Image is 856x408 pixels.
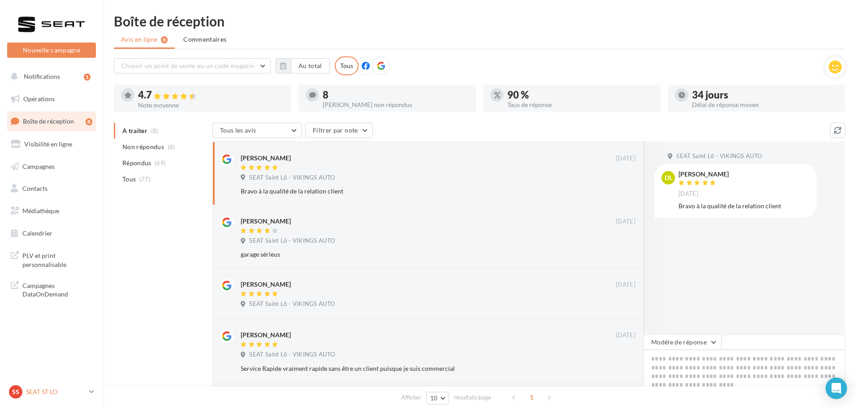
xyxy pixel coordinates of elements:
[249,300,335,308] span: SEAT Saint Lô - VIKINGS AUTO
[679,171,729,177] div: [PERSON_NAME]
[23,117,74,125] span: Boîte de réception
[401,393,421,402] span: Afficher
[5,202,98,220] a: Médiathèque
[826,378,847,399] div: Open Intercom Messenger
[241,280,291,289] div: [PERSON_NAME]
[12,387,19,396] span: SS
[249,351,335,359] span: SEAT Saint Lô - VIKINGS AUTO
[114,14,845,28] div: Boîte de réception
[23,95,55,103] span: Opérations
[22,162,55,170] span: Campagnes
[426,392,449,404] button: 10
[84,73,91,81] div: 1
[26,387,86,396] p: SEAT ST LO
[138,90,284,100] div: 4.7
[7,383,96,400] a: SS SEAT ST LO
[138,102,284,108] div: Note moyenne
[507,102,653,108] div: Taux de réponse
[305,123,373,138] button: Filtrer par note
[22,229,52,237] span: Calendrier
[616,218,636,226] span: [DATE]
[24,73,60,80] span: Notifications
[22,249,92,269] span: PLV et print personnalisable
[122,159,151,167] span: Répondus
[454,393,491,402] span: résultats/page
[22,185,48,192] span: Contacts
[507,90,653,100] div: 90 %
[430,395,438,402] span: 10
[121,62,254,69] span: Choisir un point de vente ou un code magasin
[249,174,335,182] span: SEAT Saint Lô - VIKINGS AUTO
[665,173,672,182] span: DL
[5,157,98,176] a: Campagnes
[249,237,335,245] span: SEAT Saint Lô - VIKINGS AUTO
[5,276,98,302] a: Campagnes DataOnDemand
[86,118,92,125] div: 8
[22,279,92,299] span: Campagnes DataOnDemand
[122,175,136,184] span: Tous
[241,250,577,259] div: garage sérieus
[692,90,838,100] div: 34 jours
[155,159,166,167] span: (69)
[114,58,271,73] button: Choisir un point de vente ou un code magasin
[212,123,302,138] button: Tous les avis
[122,142,164,151] span: Non répondus
[168,143,175,150] span: (8)
[241,364,577,373] div: Service Rapide vraiment rapide sans être un client puisque je suis commercial
[5,67,94,86] button: Notifications 1
[24,140,72,148] span: Visibilité en ligne
[241,217,291,226] div: [PERSON_NAME]
[616,155,636,163] span: [DATE]
[291,58,330,73] button: Au total
[241,187,577,196] div: Bravo à la qualité de la relation client
[679,190,698,198] span: [DATE]
[5,224,98,243] a: Calendrier
[335,56,359,75] div: Tous
[7,43,96,58] button: Nouvelle campagne
[22,207,59,215] span: Médiathèque
[220,126,256,134] span: Tous les avis
[644,335,722,350] button: Modèle de réponse
[323,102,469,108] div: [PERSON_NAME] non répondus
[5,90,98,108] a: Opérations
[276,58,330,73] button: Au total
[5,112,98,131] a: Boîte de réception8
[5,179,98,198] a: Contacts
[241,154,291,163] div: [PERSON_NAME]
[616,281,636,289] span: [DATE]
[692,102,838,108] div: Délai de réponse moyen
[183,35,226,44] span: Commentaires
[679,202,809,210] div: Bravo à la qualité de la relation client
[323,90,469,100] div: 8
[524,390,539,404] span: 1
[139,176,151,183] span: (77)
[241,331,291,339] div: [PERSON_NAME]
[5,246,98,272] a: PLV et print personnalisable
[676,152,762,160] span: SEAT Saint Lô - VIKINGS AUTO
[5,135,98,154] a: Visibilité en ligne
[616,331,636,339] span: [DATE]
